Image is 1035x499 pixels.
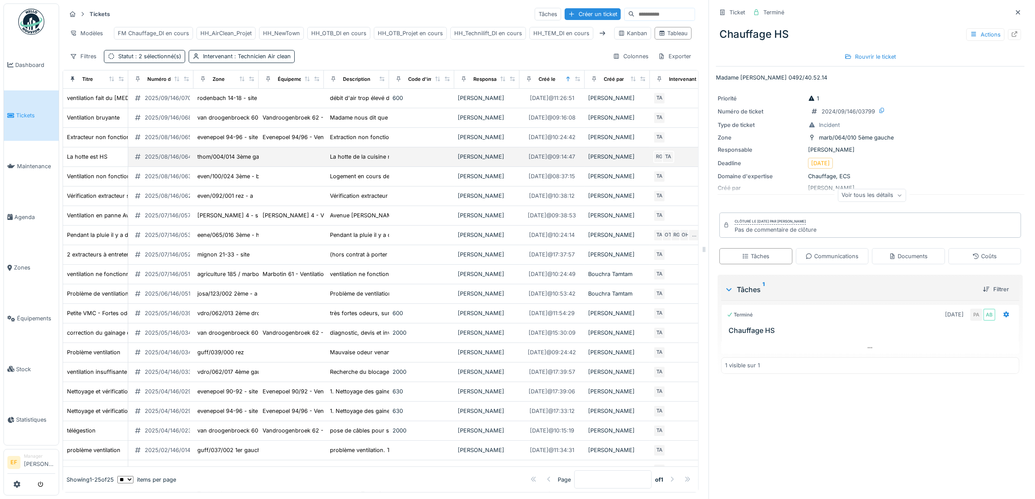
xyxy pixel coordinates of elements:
div: [PERSON_NAME] [588,94,646,102]
div: items per page [117,475,176,483]
div: 2 extracteurs à entretenir [67,250,133,259]
div: Mauvaise odeur venant de la chaufferie. [330,348,437,356]
div: 2025/04/146/02911 [145,387,196,396]
div: [PERSON_NAME] 4 - Ventilation collective (Extracteur) [263,211,407,220]
div: Créé par [604,76,624,83]
div: even/100/024 3ème - b [197,172,260,180]
div: Extracteur non fonctionnel [67,133,138,141]
div: Vérification extracteur salle de bain [67,192,160,200]
div: evenepoel 94-96 - site [197,133,258,141]
div: très fortes odeurs, surtout le matin, avant le ... [330,309,453,317]
div: Chauffage, ECS [718,172,1023,180]
div: TA [653,249,666,261]
div: Incident [819,121,840,129]
div: HH_AirClean_Projet [200,29,252,37]
div: Responsable [473,76,504,83]
div: 2025/04/146/02349 [145,426,199,435]
div: Avenue [PERSON_NAME] 4/23 Madame [PERSON_NAME] EL A... [330,211,504,220]
div: RG [653,151,666,163]
div: Logement en cours de rénovation (accès clé CA):... [330,172,466,180]
div: [PERSON_NAME] [588,192,646,200]
div: Bouchra Tamtam [588,289,646,298]
div: [PERSON_NAME] [458,192,516,200]
div: [PERSON_NAME] [458,289,516,298]
div: 630 [393,387,451,396]
div: [PERSON_NAME] [588,426,646,435]
div: 2025/04/146/03446 [145,348,199,356]
span: Agenda [14,213,55,221]
div: TA [653,288,666,300]
div: HH_NewTown [263,29,300,37]
div: ventilation ne fonctionne pas - EL [PERSON_NAME]... [330,270,473,278]
div: Terminé [727,311,753,319]
span: : 2 sélectionné(s) [133,53,181,60]
div: TA [653,346,666,359]
div: Problème de ventilation - pénétration de mauvaises odeurs [67,289,223,298]
div: RG [671,229,683,241]
div: TA [653,112,666,124]
a: Dashboard [4,40,59,90]
div: [DATE] @ 12:06:33 [529,466,576,474]
div: [PERSON_NAME] [588,309,646,317]
div: Madame nous dit que la ventilation fait trop de... [330,113,459,122]
div: [PERSON_NAME] [458,172,516,180]
div: TA [653,366,666,378]
div: Kanban [618,29,647,37]
div: Clôturé le [DATE] par [PERSON_NAME] [735,219,806,225]
div: Domaine d'expertise [718,172,805,180]
div: TA [653,268,666,280]
div: [DATE] @ 09:14:47 [529,153,576,161]
div: Intervenant [669,76,696,83]
div: FM Chauffage_DI en cours [118,29,189,37]
div: Communications [805,252,859,260]
div: TA [653,170,666,183]
div: 2000 [393,426,451,435]
div: ventilation ne fonctionne pas [67,270,144,278]
div: Numéro de ticket [718,107,805,116]
div: Zone [213,76,225,83]
span: Zones [14,263,55,272]
div: problème ventilation [67,446,120,454]
div: TA [653,92,666,104]
strong: Tickets [86,10,113,18]
div: [PERSON_NAME] [458,94,516,102]
div: 2024/09/146/03799 [822,107,875,116]
div: Recherche du blocage empêchant les bons débits ... [330,368,469,376]
div: 2025/09/146/07099 [145,94,198,102]
div: Marbotin 61 - Ventilation collective [263,270,353,278]
div: [DATE] @ 17:39:57 [529,368,575,376]
div: Bouchra Tamtam [588,270,646,278]
div: [DATE] @ 10:24:49 [529,270,576,278]
div: AB [983,309,995,321]
div: Colonnes [609,50,652,63]
div: [DATE] @ 10:15:19 [530,426,574,435]
div: 2025/06/146/05115 [145,289,196,298]
div: rodenbach 14-18 - site [197,94,257,102]
div: [PERSON_NAME] [588,211,646,220]
div: TA [653,131,666,143]
div: ventilation insuffisante - condensation importante [67,368,199,376]
div: HH_TEM_DI en cours [533,29,589,37]
div: Statut [118,52,181,60]
div: ventilation fait du [MEDICAL_DATA] [67,94,160,102]
div: TA [653,464,666,476]
div: Zone [718,133,805,142]
div: OT [662,229,674,241]
div: 2025/05/146/03474 [145,329,198,337]
div: 2000 [393,329,451,337]
div: Evenepoel 94/96 - Ventilation collective [263,133,367,141]
div: [PERSON_NAME] [588,466,646,474]
div: Filtrer [979,283,1012,295]
div: 2025/04/146/03365 [145,368,199,376]
div: 2025/08/146/06567 [145,133,198,141]
div: Extraction non fonctionnelle en sdb, WC et cuis... [330,133,462,141]
a: Maintenance [4,141,59,192]
div: [DATE] @ 17:39:06 [529,387,576,396]
div: [DATE] @ 10:53:42 [529,289,576,298]
div: [DATE] [945,310,964,319]
div: 630 [393,407,451,415]
div: Tâches [725,284,976,295]
div: Vandroogenbroek 62 - Ventilation collective (Double flux) [263,329,415,337]
div: Problème de ventilation - pénétration de mauvai... [330,289,462,298]
div: [PERSON_NAME] [458,368,516,376]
